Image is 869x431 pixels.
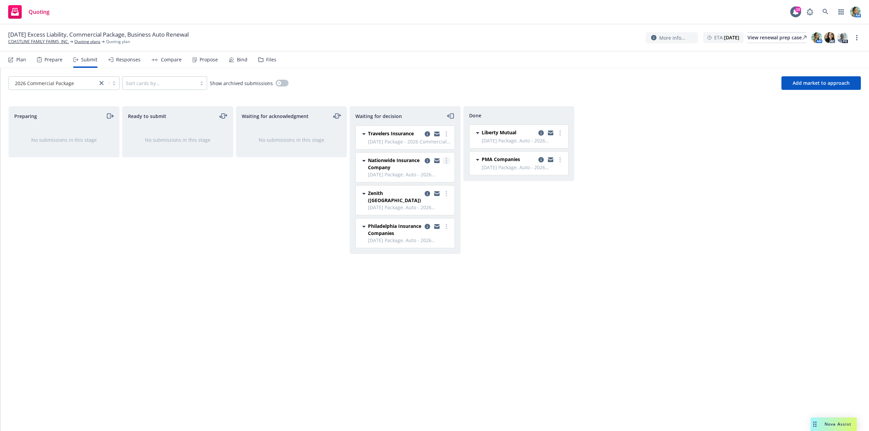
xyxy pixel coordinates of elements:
a: copy logging email [423,130,431,138]
button: Nova Assist [811,417,857,431]
div: Responses [116,57,141,62]
span: [DATE] Package, Auto - 2026 Commercial Package [368,204,450,211]
strong: [DATE] [724,34,739,41]
span: [DATE] Package, Auto - 2026 Commercial Package [368,171,450,178]
div: Plan [16,57,26,62]
div: Files [266,57,276,62]
img: photo [824,32,835,43]
a: more [442,190,450,198]
span: Nova Assist [825,421,851,427]
div: Submit [81,57,97,62]
span: [DATE] Excess Liability, Commercial Package, Business Auto Renewal [8,31,189,39]
span: [DATE] Package, Auto - 2026 Commercial Package [368,237,450,244]
span: Nationwide Insurance Company [368,157,422,171]
a: copy logging email [537,156,545,164]
a: close [97,79,106,87]
span: PMA Companies [482,156,520,163]
span: Philadelphia Insurance Companies [368,222,422,237]
a: copy logging email [547,129,555,137]
span: Preparing [14,113,37,120]
div: No submissions in this stage [247,136,336,143]
button: Add market to approach [781,76,861,90]
a: copy logging email [423,190,431,198]
span: Ready to submit [128,113,166,120]
a: Quoting [5,2,52,21]
div: Bind [237,57,247,62]
a: moveLeft [447,112,455,120]
img: photo [850,6,861,17]
div: Compare [161,57,182,62]
a: copy logging email [423,222,431,231]
a: copy logging email [423,157,431,165]
span: [DATE] Package - 2026 Commercial Package [368,138,450,145]
a: COASTLINE FAMILY FARMS, INC. [8,39,69,45]
span: Liberty Mutual [482,129,516,136]
div: Prepare [44,57,62,62]
img: photo [811,32,822,43]
span: Zenith ([GEOGRAPHIC_DATA]) [368,190,422,204]
a: copy logging email [537,129,545,137]
a: copy logging email [433,190,441,198]
a: more [442,222,450,231]
div: 10 [795,6,801,13]
span: Show archived submissions [210,80,273,87]
a: Report a Bug [803,5,817,19]
span: Done [469,112,481,119]
a: Search [819,5,832,19]
a: more [556,156,564,164]
span: Add market to approach [793,80,850,86]
span: Quoting [29,9,50,15]
div: No submissions in this stage [133,136,222,143]
span: ETA : [714,34,739,41]
a: moveLeftRight [333,112,341,120]
button: More info... [646,32,698,43]
div: View renewal prep case [747,33,807,43]
div: Drag to move [811,417,819,431]
a: moveRight [106,112,114,120]
a: more [442,130,450,138]
a: more [442,157,450,165]
img: photo [837,32,848,43]
span: More info... [659,34,685,41]
a: copy logging email [547,156,555,164]
a: Switch app [834,5,848,19]
a: more [556,129,564,137]
span: Quoting plan [106,39,130,45]
span: [DATE] Package, Auto - 2026 Commercial Package [482,137,564,144]
a: copy logging email [433,130,441,138]
a: more [853,34,861,42]
span: Travelers Insurance [368,130,414,137]
a: copy logging email [433,157,441,165]
span: 2026 Commercial Package [12,80,94,87]
span: [DATE] Package, Auto - 2026 Commercial Package [482,164,564,171]
div: Propose [200,57,218,62]
span: Waiting for acknowledgment [242,113,309,120]
span: Waiting for decision [355,113,402,120]
a: View renewal prep case [747,32,807,43]
a: moveLeftRight [219,112,227,120]
a: Quoting plans [74,39,100,45]
span: 2026 Commercial Package [15,80,74,87]
a: copy logging email [433,222,441,231]
div: No submissions in this stage [20,136,108,143]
